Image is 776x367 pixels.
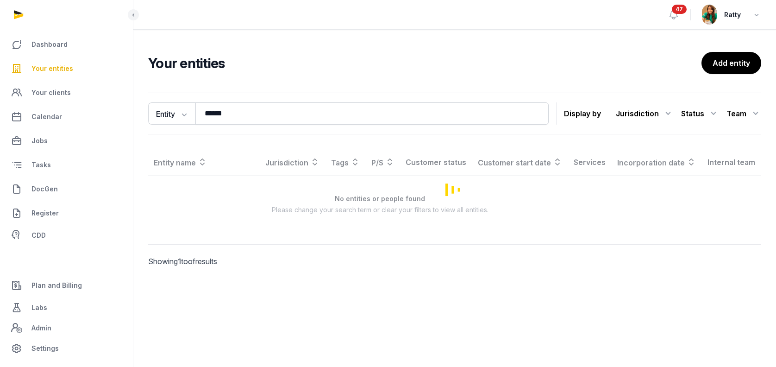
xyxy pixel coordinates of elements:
[672,5,687,14] span: 47
[148,245,290,278] p: Showing to of results
[702,5,717,25] img: avatar
[7,178,125,200] a: DocGen
[178,257,181,266] span: 1
[724,9,741,20] span: Ratty
[148,55,701,71] h2: Your entities
[7,82,125,104] a: Your clients
[7,130,125,152] a: Jobs
[7,337,125,360] a: Settings
[31,63,73,74] span: Your entities
[7,106,125,128] a: Calendar
[7,57,125,80] a: Your entities
[7,226,125,245] a: CDD
[31,343,59,354] span: Settings
[148,102,195,125] button: Entity
[31,280,82,291] span: Plan and Billing
[7,202,125,224] a: Register
[701,52,761,74] a: Add entity
[31,208,59,219] span: Register
[7,33,125,56] a: Dashboard
[31,135,48,146] span: Jobs
[7,154,125,176] a: Tasks
[7,319,125,337] a: Admin
[31,183,58,195] span: DocGen
[7,297,125,319] a: Labs
[564,106,601,121] p: Display by
[7,274,125,297] a: Plan and Billing
[616,106,674,121] div: Jurisdiction
[31,111,62,122] span: Calendar
[31,87,71,98] span: Your clients
[31,230,46,241] span: CDD
[31,323,51,334] span: Admin
[726,106,761,121] div: Team
[31,39,68,50] span: Dashboard
[31,302,47,313] span: Labs
[31,159,51,171] span: Tasks
[148,149,761,229] div: Loading
[681,106,719,121] div: Status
